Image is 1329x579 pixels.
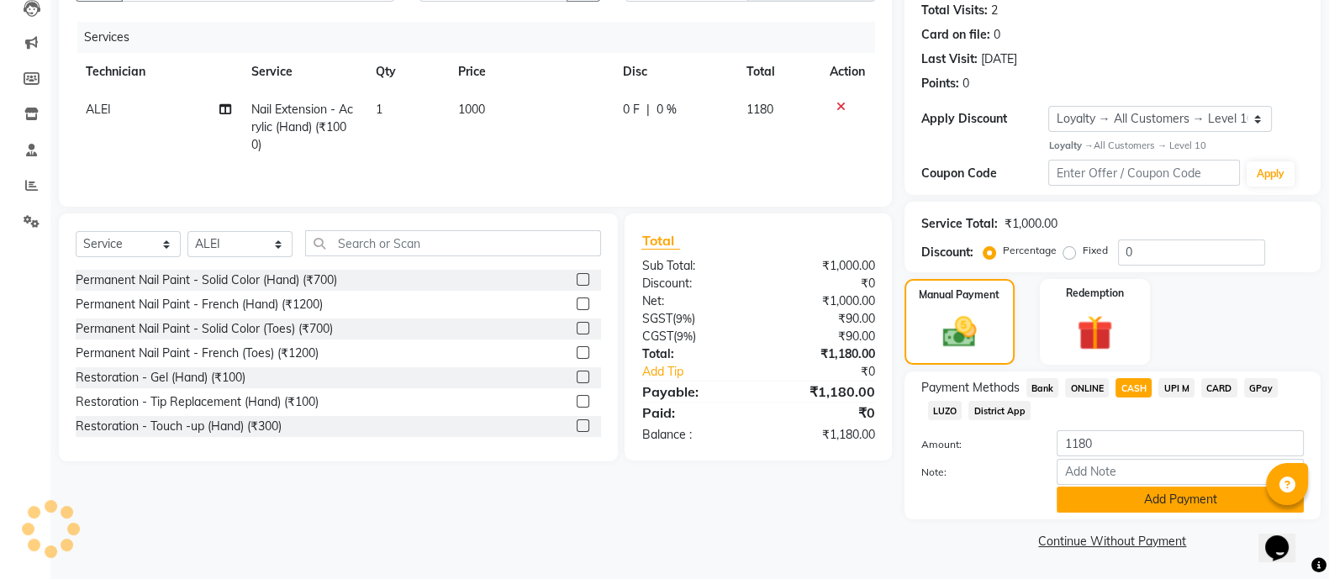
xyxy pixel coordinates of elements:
[758,426,888,444] div: ₹1,180.00
[1005,215,1057,233] div: ₹1,000.00
[919,287,999,303] label: Manual Payment
[1066,311,1123,355] img: _gift.svg
[251,102,353,152] span: Nail Extension - Acrylic (Hand) (₹1000)
[921,110,1049,128] div: Apply Discount
[1244,378,1279,397] span: GPay
[76,53,241,91] th: Technician
[758,310,888,328] div: ₹90.00
[1048,139,1093,151] strong: Loyalty →
[623,101,640,118] span: 0 F
[641,232,680,250] span: Total
[629,426,758,444] div: Balance :
[758,257,888,275] div: ₹1,000.00
[921,379,1020,397] span: Payment Methods
[1003,243,1057,258] label: Percentage
[1201,378,1237,397] span: CARD
[629,345,758,363] div: Total:
[1057,430,1304,456] input: Amount
[921,50,978,68] div: Last Visit:
[448,53,613,91] th: Price
[758,382,888,402] div: ₹1,180.00
[921,26,990,44] div: Card on file:
[968,401,1031,420] span: District App
[921,75,959,92] div: Points:
[375,102,382,117] span: 1
[629,382,758,402] div: Payable:
[932,313,987,351] img: _cash.svg
[1115,378,1152,397] span: CASH
[629,275,758,292] div: Discount:
[1065,378,1109,397] span: ONLINE
[994,26,1000,44] div: 0
[76,296,323,313] div: Permanent Nail Paint - French (Hand) (₹1200)
[646,101,650,118] span: |
[820,53,875,91] th: Action
[1258,512,1312,562] iframe: chat widget
[758,345,888,363] div: ₹1,180.00
[77,22,888,53] div: Services
[1026,378,1059,397] span: Bank
[76,345,319,362] div: Permanent Nail Paint - French (Toes) (₹1200)
[1048,160,1240,186] input: Enter Offer / Coupon Code
[86,102,111,117] span: ALEI
[758,328,888,345] div: ₹90.00
[780,363,888,381] div: ₹0
[991,2,998,19] div: 2
[909,465,1045,480] label: Note:
[676,329,692,343] span: 9%
[458,102,485,117] span: 1000
[629,403,758,423] div: Paid:
[76,271,337,289] div: Permanent Nail Paint - Solid Color (Hand) (₹700)
[641,311,672,326] span: SGST
[1158,378,1195,397] span: UPI M
[76,369,245,387] div: Restoration - Gel (Hand) (₹100)
[921,244,973,261] div: Discount:
[758,292,888,310] div: ₹1,000.00
[76,418,282,435] div: Restoration - Touch -up (Hand) (₹300)
[758,275,888,292] div: ₹0
[908,533,1317,550] a: Continue Without Payment
[365,53,447,91] th: Qty
[1048,139,1304,153] div: All Customers → Level 10
[746,102,773,117] span: 1180
[657,101,677,118] span: 0 %
[629,310,758,328] div: ( )
[758,403,888,423] div: ₹0
[305,230,601,256] input: Search or Scan
[736,53,820,91] th: Total
[1083,243,1108,258] label: Fixed
[629,292,758,310] div: Net:
[76,320,333,338] div: Permanent Nail Paint - Solid Color (Toes) (₹700)
[928,401,962,420] span: LUZO
[76,393,319,411] div: Restoration - Tip Replacement (Hand) (₹100)
[629,257,758,275] div: Sub Total:
[629,363,779,381] a: Add Tip
[921,2,988,19] div: Total Visits:
[641,329,672,344] span: CGST
[1247,161,1295,187] button: Apply
[1057,487,1304,513] button: Add Payment
[629,328,758,345] div: ( )
[921,215,998,233] div: Service Total:
[1057,459,1304,485] input: Add Note
[981,50,1017,68] div: [DATE]
[613,53,736,91] th: Disc
[675,312,691,325] span: 9%
[962,75,969,92] div: 0
[909,437,1045,452] label: Amount:
[241,53,366,91] th: Service
[1066,286,1124,301] label: Redemption
[921,165,1049,182] div: Coupon Code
